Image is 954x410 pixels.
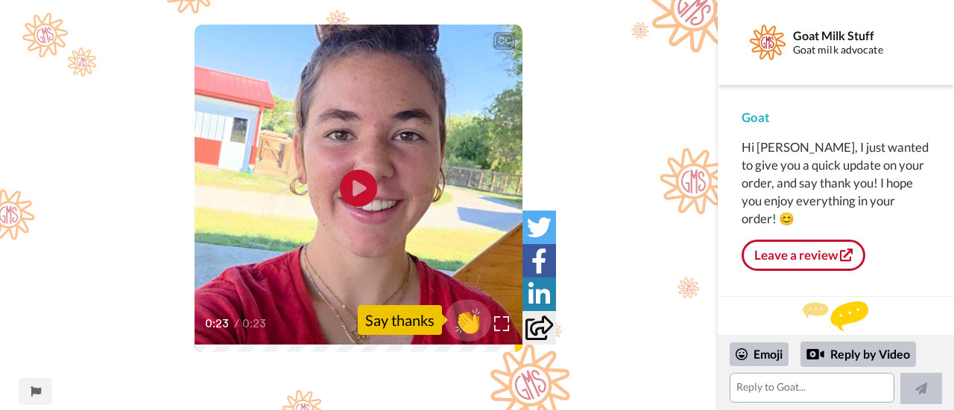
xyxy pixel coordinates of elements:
[445,299,492,341] button: 👏
[234,315,239,333] span: /
[242,315,268,333] span: 0:23
[358,305,442,335] div: Say thanks
[803,301,868,331] img: message.svg
[205,315,231,333] span: 0:23
[495,33,514,48] div: CC
[806,345,824,363] div: Reply by Video
[738,323,934,333] div: Send Goat a reply.
[750,25,786,60] img: Profile Image
[494,316,509,331] img: Full screen
[445,305,492,335] span: 👏
[793,44,929,57] div: Goat milk advocate
[742,240,865,271] a: Leave a review
[742,109,930,126] div: Goat
[742,138,930,228] div: Hi [PERSON_NAME], I just wanted to give you a quick update on your order, and say thank you! I ho...
[800,342,916,367] div: Reply by Video
[730,342,789,366] div: Emoji
[793,28,929,42] div: Goat Milk Stuff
